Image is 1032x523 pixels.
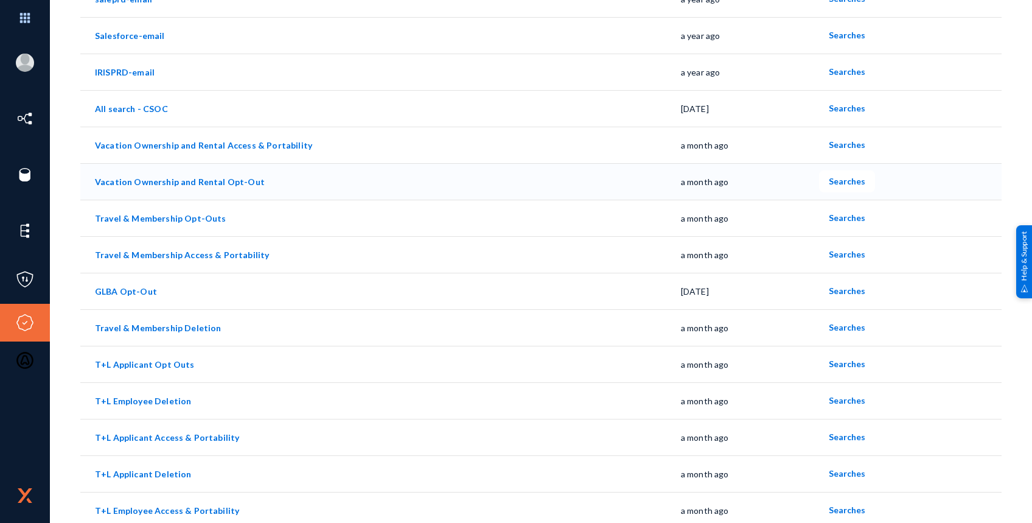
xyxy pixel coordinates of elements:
[681,200,819,236] td: a month ago
[819,317,875,339] button: Searches
[681,163,819,200] td: a month ago
[829,176,865,186] span: Searches
[819,207,875,229] button: Searches
[95,30,165,41] a: Salesforce-email
[819,24,875,46] button: Searches
[829,66,865,77] span: Searches
[829,286,865,296] span: Searches
[829,103,865,113] span: Searches
[819,134,875,156] button: Searches
[1020,284,1028,292] img: help_support.svg
[829,212,865,223] span: Searches
[819,244,875,265] button: Searches
[1016,225,1032,298] div: Help & Support
[829,505,865,515] span: Searches
[95,505,239,516] a: T+L Employee Access & Portability
[829,359,865,369] span: Searches
[819,280,875,302] button: Searches
[829,468,865,479] span: Searches
[829,30,865,40] span: Searches
[95,140,312,150] a: Vacation Ownership and Rental Access & Portability
[681,419,819,455] td: a month ago
[16,222,34,240] img: icon-elements.svg
[829,322,865,332] span: Searches
[829,432,865,442] span: Searches
[16,166,34,184] img: icon-sources.svg
[681,127,819,163] td: a month ago
[95,104,168,114] a: All search - CSOC
[95,432,239,443] a: T+L Applicant Access & Portability
[95,67,155,77] a: IRISPRD-email
[95,469,192,479] a: T+L Applicant Deletion
[16,110,34,128] img: icon-inventory.svg
[829,249,865,259] span: Searches
[16,351,34,370] img: icon-oauth.svg
[819,390,875,412] button: Searches
[681,273,819,309] td: [DATE]
[829,395,865,405] span: Searches
[819,353,875,375] button: Searches
[95,359,195,370] a: T+L Applicant Opt Outs
[7,5,43,31] img: app launcher
[95,286,157,297] a: GLBA Opt-Out
[95,323,221,333] a: Travel & Membership Deletion
[681,54,819,90] td: a year ago
[681,236,819,273] td: a month ago
[16,314,34,332] img: icon-compliance.svg
[95,213,226,223] a: Travel & Membership Opt-Outs
[819,499,875,521] button: Searches
[681,455,819,492] td: a month ago
[16,270,34,289] img: icon-policies.svg
[681,346,819,382] td: a month ago
[95,250,269,260] a: Travel & Membership Access & Portability
[681,17,819,54] td: a year ago
[819,426,875,448] button: Searches
[681,309,819,346] td: a month ago
[16,54,34,72] img: blank-profile-picture.png
[829,139,865,150] span: Searches
[95,396,191,406] a: T+L Employee Deletion
[681,90,819,127] td: [DATE]
[681,382,819,419] td: a month ago
[819,61,875,83] button: Searches
[95,177,265,187] a: Vacation Ownership and Rental Opt-Out
[819,170,875,192] button: Searches
[819,97,875,119] button: Searches
[819,463,875,485] button: Searches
